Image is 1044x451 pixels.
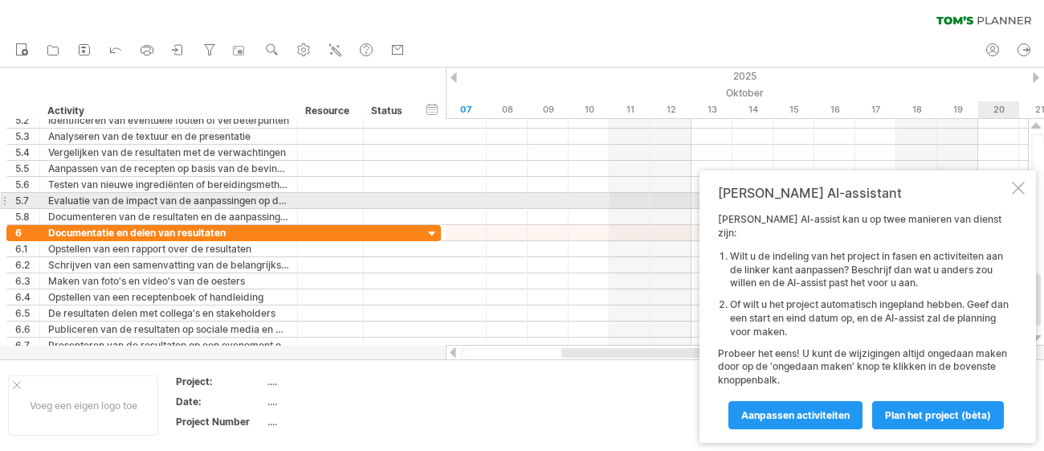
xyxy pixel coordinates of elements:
[48,273,289,289] div: Maken van foto's en video's van de oesters
[730,250,1009,290] li: Wilt u de indeling van het project in fasen en activiteiten aan de linker kant aanpassen? Beschri...
[15,161,39,176] div: 5.5
[691,101,732,118] div: maandag, 13 Oktober 2025
[48,177,289,192] div: Testen van nieuwe ingrediënten of bereidingsmethoden
[176,395,264,408] div: Date:
[47,103,288,119] div: Activity
[15,209,39,224] div: 5.8
[937,101,978,118] div: zondag, 19 Oktober 2025
[528,101,569,118] div: donderdag, 9 Oktober 2025
[855,101,896,118] div: vrijdag, 17 Oktober 2025
[15,113,39,128] div: 5.2
[487,101,528,118] div: woensdag, 8 Oktober 2025
[773,101,814,118] div: woensdag, 15 Oktober 2025
[15,177,39,192] div: 5.6
[48,113,289,128] div: Identificeren van eventuele fouten of verbeterpunten
[48,338,289,353] div: Presenteren van de resultaten op een evenement of conferentie
[267,415,402,428] div: ....
[896,101,937,118] div: zaterdag, 18 Oktober 2025
[15,338,39,353] div: 6.7
[48,322,289,337] div: Publiceren van de resultaten op sociale media en websites
[872,401,1004,429] a: Plan het project (bèta)
[48,305,289,321] div: De resultaten delen met collega's en stakeholders
[718,185,1009,201] div: [PERSON_NAME] AI-assistant
[885,409,991,421] span: Plan het project (bèta)
[732,101,773,118] div: dinsdag, 14 Oktober 2025
[48,257,289,273] div: Schrijven van een samenvatting van de belangrijkste bevindingen
[305,103,354,119] div: Resource
[730,298,1009,338] li: Of wilt u het project automatisch ingepland hebben. Geef dan een start en eind datum op, en de AI...
[48,209,289,224] div: Documenteren van de resultaten en de aanpassingen voor toekomstig gebruik
[15,322,39,337] div: 6.6
[446,101,487,118] div: dinsdag, 7 Oktober 2025
[610,101,650,118] div: zaterdag, 11 Oktober 2025
[48,145,289,160] div: Vergelijken van de resultaten met de verwachtingen
[15,257,39,273] div: 6.2
[15,225,39,240] div: 6
[48,225,289,240] div: Documentatie en delen van resultaten
[15,273,39,289] div: 6.3
[814,101,855,118] div: donderdag, 16 Oktober 2025
[176,415,264,428] div: Project Number
[15,193,39,208] div: 5.7
[15,129,39,144] div: 5.3
[48,289,289,305] div: Opstellen van een receptenboek of handleiding
[267,395,402,408] div: ....
[728,401,863,429] a: Aanpassen activiteiten
[15,305,39,321] div: 6.5
[48,241,289,256] div: Opstellen van een rapport over de resultaten
[371,103,406,119] div: Status
[569,101,610,118] div: vrijdag, 10 Oktober 2025
[267,375,402,388] div: ....
[15,289,39,305] div: 6.4
[48,193,289,208] div: Evaluatie van de impact van de aanpassingen op de smaak en presentatie
[8,375,158,436] div: Voeg een eigen logo toe
[978,101,1019,118] div: maandag, 20 Oktober 2025
[176,375,264,388] div: Project:
[15,241,39,256] div: 6.1
[718,213,1009,428] div: [PERSON_NAME] AI-assist kan u op twee manieren van dienst zijn: Probeer het eens! U kunt de wijzi...
[48,161,289,176] div: Aanpassen van de recepten op basis van de bevindingen
[650,101,691,118] div: zondag, 12 Oktober 2025
[741,409,850,421] span: Aanpassen activiteiten
[15,145,39,160] div: 5.4
[48,129,289,144] div: Analyseren van de textuur en de presentatie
